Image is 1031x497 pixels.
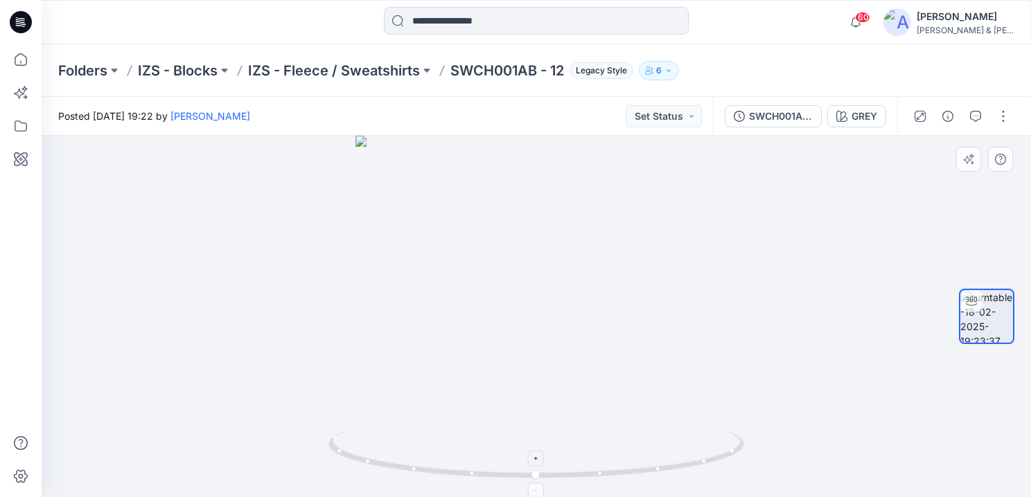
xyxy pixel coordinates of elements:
[852,109,877,124] div: GREY
[827,105,886,127] button: GREY
[960,290,1013,343] img: turntable-18-02-2025-19:23:37
[656,63,662,78] p: 6
[749,109,813,124] div: SWCH001AB - 12
[855,12,870,23] span: 60
[564,61,633,80] button: Legacy Style
[58,109,250,123] span: Posted [DATE] 19:22 by
[937,105,959,127] button: Details
[917,25,1014,35] div: [PERSON_NAME] & [PERSON_NAME]
[450,61,564,80] p: SWCH001AB - 12
[917,8,1014,25] div: [PERSON_NAME]
[883,8,911,36] img: avatar
[570,62,633,79] span: Legacy Style
[725,105,822,127] button: SWCH001AB - 12
[138,61,218,80] a: IZS - Blocks
[58,61,107,80] a: Folders
[248,61,420,80] a: IZS - Fleece / Sweatshirts
[639,61,679,80] button: 6
[170,110,250,122] a: [PERSON_NAME]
